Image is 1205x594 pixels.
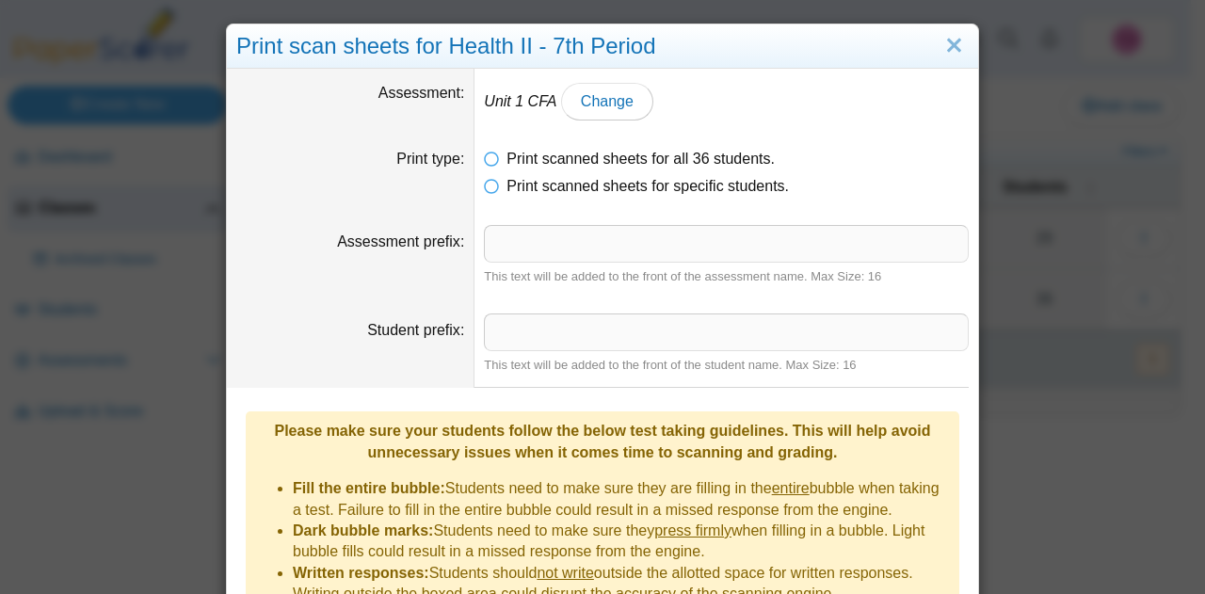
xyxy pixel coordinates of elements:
b: Fill the entire bubble: [293,480,445,496]
label: Student prefix [367,322,464,338]
li: Students need to make sure they are filling in the bubble when taking a test. Failure to fill in ... [293,478,950,521]
span: Change [581,93,634,109]
label: Print type [396,151,464,167]
span: Print scanned sheets for all 36 students. [506,151,775,167]
div: This text will be added to the front of the assessment name. Max Size: 16 [484,268,969,285]
b: Please make sure your students follow the below test taking guidelines. This will help avoid unne... [274,423,930,459]
li: Students need to make sure they when filling in a bubble. Light bubble fills could result in a mi... [293,521,950,563]
u: entire [772,480,810,496]
label: Assessment prefix [337,233,464,249]
u: press firmly [654,522,731,538]
u: not write [537,565,593,581]
span: Print scanned sheets for specific students. [506,178,789,194]
em: Unit 1 CFA [484,93,556,109]
b: Written responses: [293,565,429,581]
a: Change [561,83,653,120]
b: Dark bubble marks: [293,522,433,538]
div: This text will be added to the front of the student name. Max Size: 16 [484,357,969,374]
div: Print scan sheets for Health II - 7th Period [227,24,978,69]
label: Assessment [378,85,465,101]
a: Close [940,30,969,62]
